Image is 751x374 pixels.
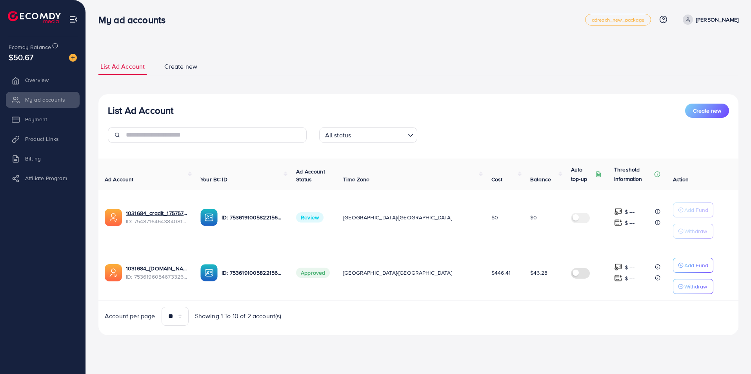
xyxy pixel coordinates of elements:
[105,264,122,281] img: ic-ads-acc.e4c84228.svg
[673,175,689,183] span: Action
[625,263,635,272] p: $ ---
[530,213,537,221] span: $0
[296,168,325,183] span: Ad Account Status
[673,224,713,239] button: Withdraw
[222,213,284,222] p: ID: 7536191005822156801
[685,104,729,118] button: Create new
[105,209,122,226] img: ic-ads-acc.e4c84228.svg
[98,14,172,26] h3: My ad accounts
[673,258,713,273] button: Add Fund
[9,51,33,63] span: $50.67
[324,130,353,141] span: All status
[343,175,369,183] span: Time Zone
[200,175,227,183] span: Your BC ID
[614,219,622,227] img: top-up amount
[126,265,188,272] a: 1031684_[DOMAIN_NAME]_1754657604772
[69,15,78,24] img: menu
[69,54,77,62] img: image
[100,62,145,71] span: List Ad Account
[343,213,452,221] span: [GEOGRAPHIC_DATA]/[GEOGRAPHIC_DATA]
[614,208,622,216] img: top-up amount
[126,217,188,225] span: ID: 7548716464384081921
[625,207,635,217] p: $ ---
[592,17,644,22] span: adreach_new_package
[530,175,551,183] span: Balance
[200,264,218,281] img: ic-ba-acc.ded83a64.svg
[693,107,721,115] span: Create new
[8,11,61,23] img: logo
[9,43,51,51] span: Ecomdy Balance
[105,312,155,321] span: Account per page
[684,205,708,215] p: Add Fund
[491,269,511,277] span: $446.41
[105,175,134,183] span: Ad Account
[696,15,738,24] p: [PERSON_NAME]
[222,268,284,277] p: ID: 7536191005822156801
[353,128,404,141] input: Search for option
[625,274,635,283] p: $ ---
[680,15,738,25] a: [PERSON_NAME]
[126,209,188,217] a: 1031684_cradit_1757572571673
[571,165,594,184] p: Auto top-up
[684,226,707,236] p: Withdraw
[684,261,708,270] p: Add Fund
[614,165,653,184] p: Threshold information
[530,269,547,277] span: $46.28
[200,209,218,226] img: ic-ba-acc.ded83a64.svg
[296,268,330,278] span: Approved
[625,218,635,228] p: $ ---
[684,282,707,291] p: Withdraw
[126,265,188,281] div: <span class='underline'>1031684_Necesitiess.com_1754657604772</span></br>7536196054673326087
[164,62,197,71] span: Create new
[319,127,417,143] div: Search for option
[126,273,188,281] span: ID: 7536196054673326087
[673,203,713,217] button: Add Fund
[195,312,282,321] span: Showing 1 To 10 of 2 account(s)
[296,212,324,223] span: Review
[491,175,503,183] span: Cost
[343,269,452,277] span: [GEOGRAPHIC_DATA]/[GEOGRAPHIC_DATA]
[585,14,651,26] a: adreach_new_package
[673,279,713,294] button: Withdraw
[108,105,173,116] h3: List Ad Account
[614,274,622,282] img: top-up amount
[614,263,622,271] img: top-up amount
[126,209,188,225] div: <span class='underline'>1031684_cradit_1757572571673</span></br>7548716464384081921
[491,213,498,221] span: $0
